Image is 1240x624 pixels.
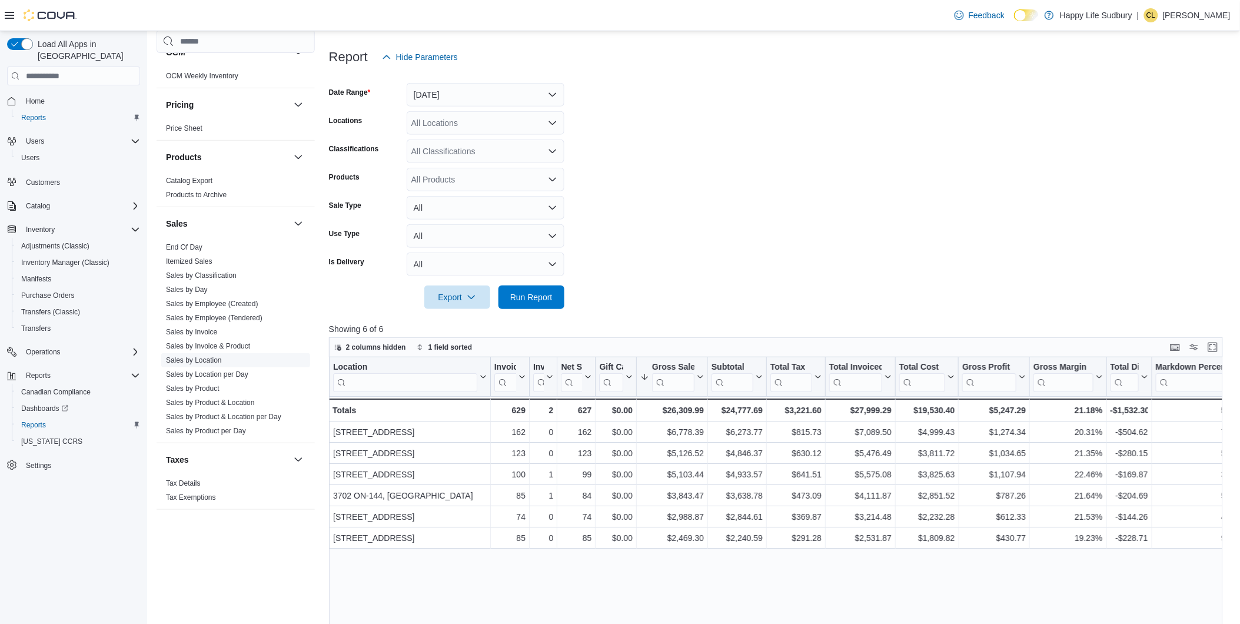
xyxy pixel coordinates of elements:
span: Itemized Sales [166,257,212,266]
a: OCM Weekly Inventory [166,72,238,80]
button: Sales [166,218,289,230]
span: Catalog Export [166,176,212,185]
button: [DATE] [407,83,564,107]
span: Canadian Compliance [16,385,140,399]
div: $2,988.87 [640,510,704,524]
button: [US_STATE] CCRS [12,433,145,450]
span: Sales by Location per Day [166,370,248,379]
div: [STREET_ADDRESS] [333,467,487,482]
p: [PERSON_NAME] [1163,8,1231,22]
a: Purchase Orders [16,288,79,303]
div: 123 [494,446,525,460]
button: All [407,253,564,276]
div: 0 [533,510,553,524]
h3: Report [329,50,368,64]
button: Adjustments (Classic) [12,238,145,254]
div: $7,089.50 [829,425,892,439]
div: OCM [157,69,315,88]
span: 2 columns hidden [346,343,406,352]
h3: Products [166,151,202,163]
div: $3,638.78 [712,489,763,503]
a: Sales by Location per Day [166,370,248,379]
button: Invoices Sold [494,362,525,392]
span: Purchase Orders [16,288,140,303]
div: Gross Sales [652,362,694,392]
span: Manifests [16,272,140,286]
div: $2,232.28 [899,510,955,524]
a: Canadian Compliance [16,385,95,399]
button: Products [291,150,305,164]
span: Purchase Orders [21,291,75,300]
label: Locations [329,116,363,125]
a: Sales by Product & Location per Day [166,413,281,421]
button: Home [2,92,145,109]
div: 99 [561,467,591,482]
h3: Sales [166,218,188,230]
div: Totals [333,403,487,417]
span: Canadian Compliance [21,387,91,397]
span: Reports [16,418,140,432]
a: Inventory Manager (Classic) [16,255,114,270]
span: Washington CCRS [16,434,140,449]
div: 74 [494,510,525,524]
label: Use Type [329,229,360,238]
span: Tax Details [166,479,201,488]
span: Sales by Employee (Created) [166,299,258,308]
span: Inventory Manager (Classic) [21,258,109,267]
span: Adjustments (Classic) [21,241,89,251]
span: Catalog [26,201,50,211]
button: All [407,196,564,220]
img: Cova [24,9,77,21]
span: Users [21,153,39,162]
div: $4,846.37 [712,446,763,460]
nav: Complex example [7,88,140,504]
div: 629 [494,403,525,417]
span: Export [431,286,483,309]
a: Reports [16,111,51,125]
button: Catalog [21,199,55,213]
span: Sales by Invoice [166,327,217,337]
a: Feedback [950,4,1009,27]
button: Users [12,150,145,166]
div: 21.35% [1033,446,1102,460]
div: $3,825.63 [899,467,955,482]
span: Dark Mode [1014,21,1015,22]
button: Inventory Manager (Classic) [12,254,145,271]
span: Home [21,94,140,108]
button: Keyboard shortcuts [1168,340,1182,354]
span: Reports [26,371,51,380]
button: Sales [291,217,305,231]
div: [STREET_ADDRESS] [333,510,487,524]
div: Markdown Percent [1156,362,1235,373]
button: Manifests [12,271,145,287]
div: Taxes [157,476,315,509]
button: Reports [2,367,145,384]
div: $3,843.47 [640,489,704,503]
a: Transfers [16,321,55,336]
span: Reports [21,113,46,122]
div: [STREET_ADDRESS] [333,446,487,460]
div: $4,111.87 [829,489,892,503]
span: Sales by Product per Day [166,426,246,436]
span: Sales by Product & Location per Day [166,412,281,421]
button: Gross Margin [1033,362,1102,392]
div: Total Discount [1110,362,1138,392]
span: Sales by Invoice & Product [166,341,250,351]
div: $2,851.52 [899,489,955,503]
button: Pricing [291,98,305,112]
a: Sales by Product [166,384,220,393]
div: $5,103.44 [640,467,704,482]
div: $5,126.52 [640,446,704,460]
a: Sales by Employee (Tendered) [166,314,262,322]
div: -$504.62 [1110,425,1148,439]
button: Transfers [12,320,145,337]
div: $19,530.40 [899,403,955,417]
div: $5,247.29 [962,403,1026,417]
a: Settings [21,459,56,473]
div: $0.00 [599,467,633,482]
div: $0.00 [599,489,633,503]
span: Settings [21,458,140,473]
button: Net Sold [561,362,591,392]
div: Sales [157,240,315,443]
a: Sales by Invoice & Product [166,342,250,350]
